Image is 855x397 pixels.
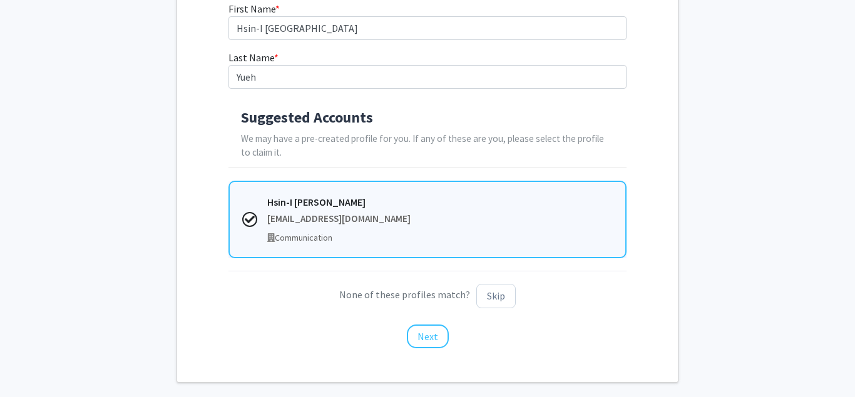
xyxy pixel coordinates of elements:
[228,3,275,15] span: First Name
[275,232,332,243] span: Communication
[476,284,516,308] button: Skip
[228,51,274,64] span: Last Name
[228,284,627,308] p: None of these profiles match?
[407,324,449,348] button: Next
[9,341,53,388] iframe: Chat
[241,109,615,127] h4: Suggested Accounts
[241,132,615,161] p: We may have a pre-created profile for you. If any of these are you, please select the profile to ...
[267,212,613,226] div: [EMAIL_ADDRESS][DOMAIN_NAME]
[267,194,613,209] div: Hsin-I [PERSON_NAME]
